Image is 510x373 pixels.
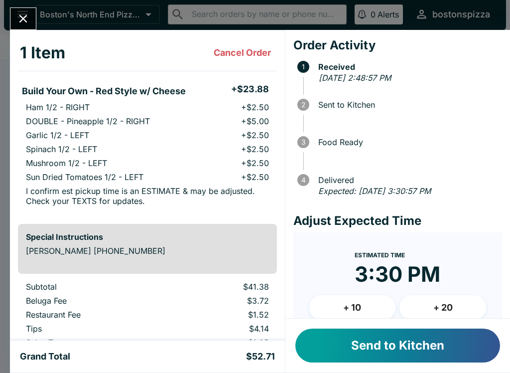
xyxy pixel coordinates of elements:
[319,73,391,83] em: [DATE] 2:48:57 PM
[26,246,269,256] p: [PERSON_NAME] [PHONE_NUMBER]
[18,282,277,352] table: orders table
[26,102,90,112] p: Ham 1/2 - RIGHT
[241,172,269,182] p: + $2.50
[231,83,269,95] h5: + $23.88
[26,144,97,154] p: Spinach 1/2 - LEFT
[173,310,269,320] p: $1.52
[241,116,269,126] p: + $5.00
[355,261,440,287] time: 3:30 PM
[26,186,269,206] p: I confirm est pickup time is an ESTIMATE & may be adjusted. Check your TEXTS for updates.
[301,138,305,146] text: 3
[355,251,405,259] span: Estimated Time
[241,102,269,112] p: + $2.50
[22,85,186,97] h5: Build Your Own - Red Style w/ Cheese
[293,38,502,53] h4: Order Activity
[26,282,157,292] p: Subtotal
[173,296,269,306] p: $3.72
[173,282,269,292] p: $41.38
[26,296,157,306] p: Beluga Fee
[313,138,502,147] span: Food Ready
[399,295,486,320] button: + 20
[173,324,269,334] p: $4.14
[313,100,502,109] span: Sent to Kitchen
[295,329,500,363] button: Send to Kitchen
[313,176,502,185] span: Delivered
[26,232,269,242] h6: Special Instructions
[241,144,269,154] p: + $2.50
[210,43,275,63] button: Cancel Order
[301,101,305,109] text: 2
[26,338,157,348] p: Sales Tax
[246,351,275,363] h5: $52.71
[26,324,157,334] p: Tips
[313,62,502,71] span: Received
[241,158,269,168] p: + $2.50
[173,338,269,348] p: $1.95
[302,63,305,71] text: 1
[26,130,89,140] p: Garlic 1/2 - LEFT
[26,116,150,126] p: DOUBLE - Pineapple 1/2 - RIGHT
[26,172,143,182] p: Sun Dried Tomatoes 1/2 - LEFT
[20,43,65,63] h3: 1 Item
[26,310,157,320] p: Restaurant Fee
[10,8,36,29] button: Close
[20,351,70,363] h5: Grand Total
[241,130,269,140] p: + $2.50
[301,176,305,184] text: 4
[318,186,431,196] em: Expected: [DATE] 3:30:57 PM
[293,213,502,228] h4: Adjust Expected Time
[309,295,396,320] button: + 10
[18,35,277,216] table: orders table
[26,158,107,168] p: Mushroom 1/2 - LEFT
